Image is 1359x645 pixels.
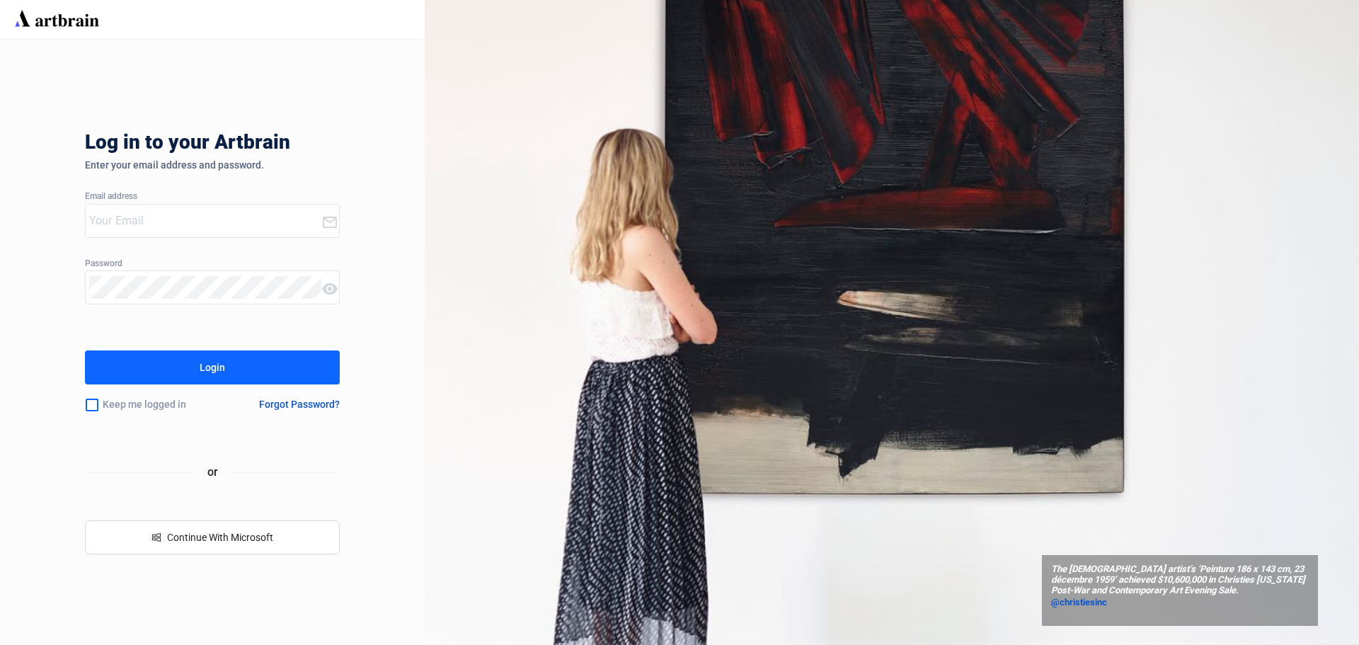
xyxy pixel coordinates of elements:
[151,532,161,542] span: windows
[85,131,510,159] div: Log in to your Artbrain
[85,390,225,420] div: Keep me logged in
[85,259,340,269] div: Password
[196,463,229,481] span: or
[1051,597,1107,607] span: @christiesinc
[85,159,340,171] div: Enter your email address and password.
[200,356,225,379] div: Login
[167,532,273,543] span: Continue With Microsoft
[85,520,340,554] button: windowsContinue With Microsoft
[1051,564,1309,596] span: The [DEMOGRAPHIC_DATA] artist’s ‘Peinture 186 x 143 cm, 23 décembre 1959’ achieved $10,600,000 in...
[85,350,340,384] button: Login
[1051,595,1309,610] a: @christiesinc
[259,399,340,410] div: Forgot Password?
[85,192,340,202] div: Email address
[89,210,321,232] input: Your Email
